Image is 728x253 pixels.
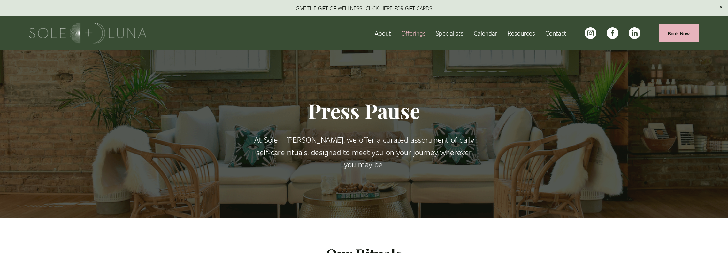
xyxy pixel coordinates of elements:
[629,27,640,39] a: LinkedIn
[545,28,566,39] a: Contact
[29,23,146,43] img: Sole + Luna
[474,28,497,39] a: Calendar
[508,28,535,39] a: folder dropdown
[375,28,391,39] a: About
[401,28,426,38] span: Offerings
[508,28,535,38] span: Resources
[659,24,699,42] a: Book Now
[401,28,426,39] a: folder dropdown
[252,98,476,123] h1: Press Pause
[585,27,596,39] a: instagram-unauth
[252,133,476,170] p: At Sole + [PERSON_NAME], we offer a curated assortment of daily self-care rituals, designed to me...
[436,28,464,39] a: Specialists
[607,27,618,39] a: facebook-unauth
